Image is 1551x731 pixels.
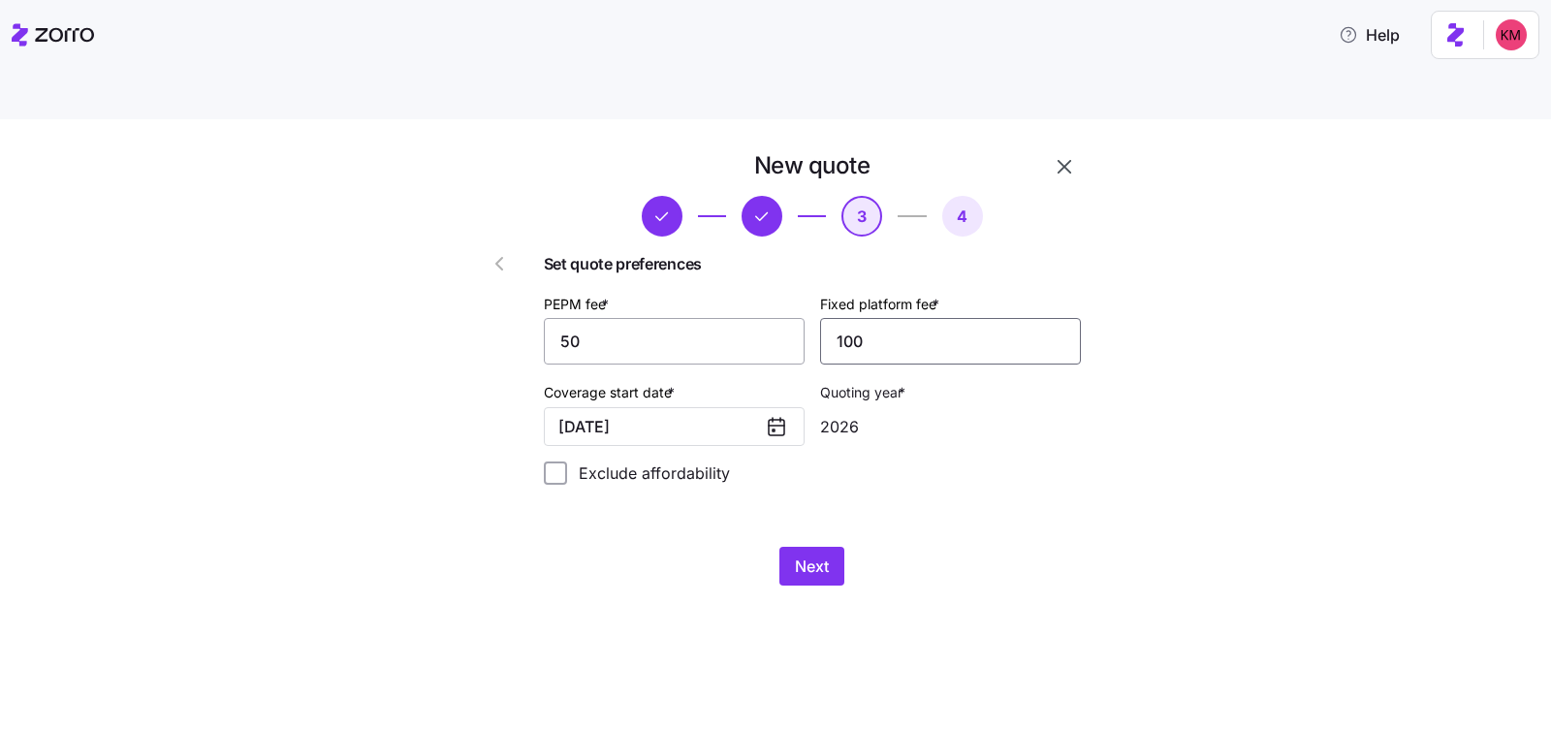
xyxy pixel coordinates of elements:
img: 8fbd33f679504da1795a6676107ffb9e [1496,19,1527,50]
input: PEPM $ [544,318,805,365]
label: Quoting year [820,382,909,403]
span: Set quote preferences [544,252,1081,276]
button: [DATE] [544,407,805,446]
h1: New quote [754,150,870,180]
label: PEPM fee [544,294,613,315]
button: Help [1323,16,1415,54]
button: 4 [942,196,983,237]
input: Fixed platform fee $ [820,318,1081,365]
label: Fixed platform fee [820,294,943,315]
label: Exclude affordability [567,461,730,485]
span: Next [795,555,829,578]
button: Next [779,547,844,586]
span: Help [1339,23,1400,47]
button: 3 [841,196,882,237]
label: Coverage start date [544,382,679,403]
